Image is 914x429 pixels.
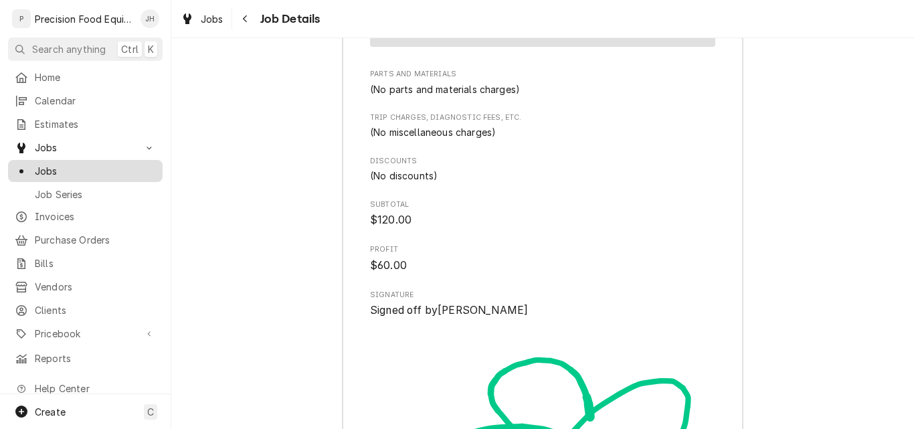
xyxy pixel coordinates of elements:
span: Signature [370,290,715,301]
a: Jobs [8,160,163,182]
div: Parts and Materials [370,69,715,96]
a: Go to Jobs [8,137,163,159]
div: Precision Food Equipment LLC [35,12,133,26]
div: Trip Charges, Diagnostic Fees, etc. [370,112,715,139]
span: Invoices [35,209,156,224]
span: Job Details [256,10,321,28]
span: Trip Charges, Diagnostic Fees, etc. [370,112,715,123]
div: Subtotal [370,199,715,228]
a: Clients [8,299,163,321]
span: Home [35,70,156,84]
span: Create [35,406,66,418]
span: Vendors [35,280,156,294]
a: Bills [8,252,163,274]
a: Purchase Orders [8,229,163,251]
button: Navigate back [235,8,256,29]
span: Ctrl [121,42,139,56]
a: Invoices [8,205,163,228]
a: Home [8,66,163,88]
span: Subtotal [370,212,715,228]
a: Go to Help Center [8,377,163,400]
span: Calendar [35,94,156,108]
a: Vendors [8,276,163,298]
span: K [148,42,154,56]
div: Parts and Materials List [370,82,715,96]
div: Trip Charges, Diagnostic Fees, etc. List [370,125,715,139]
a: Job Series [8,183,163,205]
div: Discounts [370,156,715,183]
span: Purchase Orders [35,233,156,247]
a: Calendar [8,90,163,112]
span: Profit [370,244,715,255]
div: JH [141,9,159,28]
span: Estimates [35,117,156,131]
div: Profit [370,244,715,273]
span: Discounts [370,156,715,167]
span: Job Series [35,187,156,201]
span: Reports [35,351,156,365]
span: Jobs [201,12,223,26]
span: C [147,405,154,419]
a: Go to Pricebook [8,323,163,345]
span: Subtotal [370,199,715,210]
span: Parts and Materials [370,69,715,80]
span: Jobs [35,164,156,178]
div: Jason Hertel's Avatar [141,9,159,28]
span: Profit [370,258,715,274]
div: P [12,9,31,28]
button: Search anythingCtrlK [8,37,163,61]
a: Reports [8,347,163,369]
div: Discounts List [370,169,715,183]
span: Help Center [35,381,155,396]
span: Jobs [35,141,136,155]
span: Pricebook [35,327,136,341]
span: $120.00 [370,213,412,226]
span: Clients [35,303,156,317]
a: Jobs [175,8,229,30]
span: Search anything [32,42,106,56]
span: Bills [35,256,156,270]
span: Signed Off By [370,303,715,319]
span: $60.00 [370,259,407,272]
a: Estimates [8,113,163,135]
